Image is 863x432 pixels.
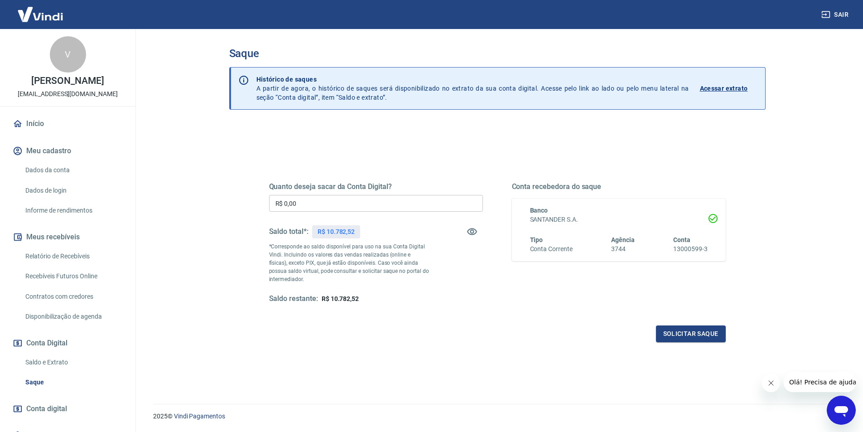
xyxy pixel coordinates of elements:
span: Tipo [530,236,543,243]
h5: Saldo total*: [269,227,309,236]
h5: Quanto deseja sacar da Conta Digital? [269,182,483,191]
a: Saldo e Extrato [22,353,125,372]
iframe: Mensagem da empresa [784,372,856,392]
span: Conta [673,236,690,243]
img: Vindi [11,0,70,28]
button: Solicitar saque [656,325,726,342]
a: Dados de login [22,181,125,200]
span: Agência [611,236,635,243]
h5: Saldo restante: [269,294,318,304]
a: Saque [22,373,125,392]
iframe: Fechar mensagem [762,374,780,392]
p: [EMAIL_ADDRESS][DOMAIN_NAME] [18,89,118,99]
a: Informe de rendimentos [22,201,125,220]
h6: 13000599-3 [673,244,708,254]
h6: 3744 [611,244,635,254]
button: Meus recebíveis [11,227,125,247]
button: Meu cadastro [11,141,125,161]
h6: SANTANDER S.A. [530,215,708,224]
a: Recebíveis Futuros Online [22,267,125,286]
a: Contratos com credores [22,287,125,306]
h5: Conta recebedora do saque [512,182,726,191]
div: V [50,36,86,73]
iframe: Botão para abrir a janela de mensagens [827,396,856,425]
p: A partir de agora, o histórico de saques será disponibilizado no extrato da sua conta digital. Ac... [256,75,689,102]
a: Dados da conta [22,161,125,180]
button: Conta Digital [11,333,125,353]
a: Início [11,114,125,134]
p: *Corresponde ao saldo disponível para uso na sua Conta Digital Vindi. Incluindo os valores das ve... [269,243,429,283]
a: Vindi Pagamentos [174,413,225,420]
button: Sair [820,6,852,23]
p: 2025 © [153,412,841,421]
span: Banco [530,207,548,214]
span: Conta digital [26,403,67,415]
h3: Saque [229,47,766,60]
a: Relatório de Recebíveis [22,247,125,266]
p: Acessar extrato [700,84,748,93]
p: R$ 10.782,52 [318,227,355,237]
h6: Conta Corrente [530,244,573,254]
a: Disponibilização de agenda [22,307,125,326]
a: Acessar extrato [700,75,758,102]
p: Histórico de saques [256,75,689,84]
span: R$ 10.782,52 [322,295,359,302]
a: Conta digital [11,399,125,419]
span: Olá! Precisa de ajuda? [5,6,76,14]
p: [PERSON_NAME] [31,76,104,86]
